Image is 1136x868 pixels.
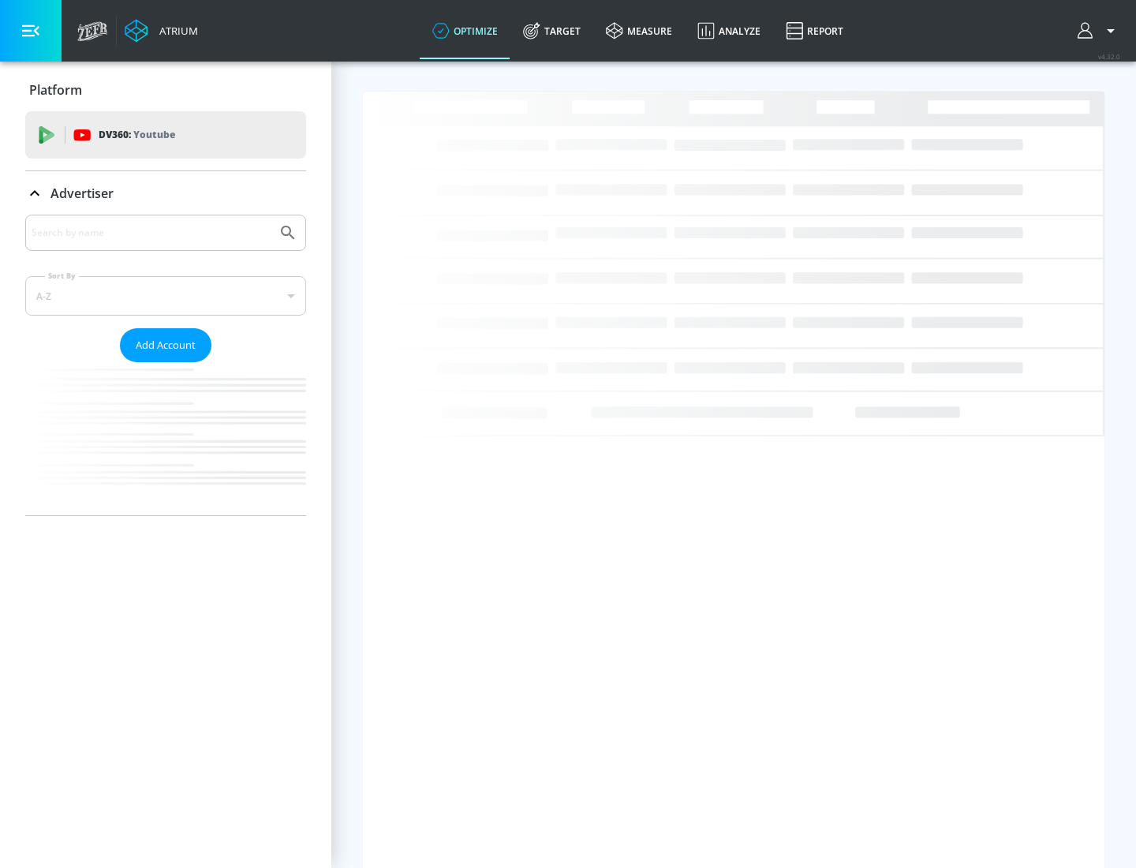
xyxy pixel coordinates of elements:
a: Atrium [125,19,198,43]
a: Target [510,2,593,59]
input: Search by name [32,223,271,243]
p: Youtube [133,126,175,143]
span: v 4.32.0 [1098,52,1120,61]
a: Analyze [685,2,773,59]
a: Report [773,2,856,59]
div: Platform [25,68,306,112]
p: DV360: [99,126,175,144]
div: Advertiser [25,215,306,515]
nav: list of Advertiser [25,362,306,515]
p: Advertiser [50,185,114,202]
p: Platform [29,81,82,99]
label: Sort By [45,271,79,281]
div: DV360: Youtube [25,111,306,159]
span: Add Account [136,336,196,354]
a: measure [593,2,685,59]
button: Add Account [120,328,211,362]
div: A-Z [25,276,306,316]
div: Atrium [153,24,198,38]
div: Advertiser [25,171,306,215]
a: optimize [420,2,510,59]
